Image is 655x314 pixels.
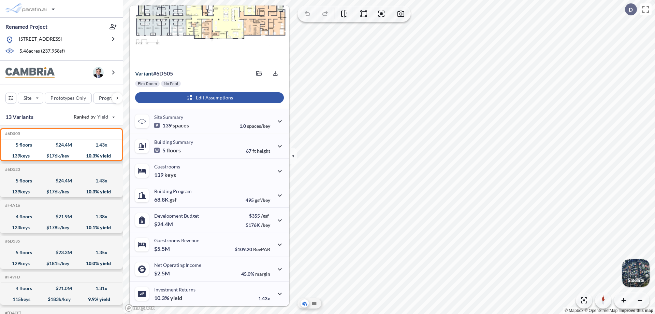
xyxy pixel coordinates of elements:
[135,70,173,77] p: # 6d505
[247,123,270,129] span: spaces/key
[261,213,269,219] span: /gsf
[235,246,270,252] p: $109.20
[154,245,171,252] p: $5.5M
[301,299,309,308] button: Aerial View
[125,304,155,312] a: Mapbox homepage
[135,92,284,103] button: Edit Assumptions
[154,221,174,228] p: $24.4M
[246,148,270,154] p: 67
[154,139,193,145] p: Building Summary
[4,275,20,279] h5: Click to copy the code
[310,299,318,308] button: Site Plan
[5,113,33,121] p: 13 Variants
[241,271,270,277] p: 45.0%
[4,203,20,208] h5: Click to copy the code
[622,259,650,287] img: Switcher Image
[622,259,650,287] button: Switcher ImageSatellite
[45,93,92,104] button: Prototypes Only
[19,47,65,55] p: 5.46 acres ( 237,958 sf)
[252,148,256,154] span: ft
[246,222,270,228] p: $176K
[154,270,171,277] p: $2.5M
[246,197,270,203] p: 495
[257,148,270,154] span: height
[154,114,183,120] p: Site Summary
[154,122,189,129] p: 139
[246,213,270,219] p: $355
[154,262,201,268] p: Net Operating Income
[154,147,181,154] p: 5
[19,36,62,44] p: [STREET_ADDRESS]
[584,308,617,313] a: OpenStreetMap
[97,113,108,120] span: Yield
[154,213,199,219] p: Development Budget
[24,95,31,101] p: Site
[154,164,180,169] p: Guestrooms
[138,81,157,86] p: Flex Room
[154,188,192,194] p: Building Program
[4,167,20,172] h5: Click to copy the code
[255,271,270,277] span: margin
[135,70,153,77] span: Variant
[154,196,177,203] p: 68.8K
[620,308,653,313] a: Improve this map
[255,197,270,203] span: gsf/key
[5,23,47,30] p: Renamed Project
[5,67,55,78] img: BrandImage
[239,123,270,129] p: 1.0
[93,67,104,78] img: user logo
[258,296,270,301] p: 1.43x
[4,239,20,244] h5: Click to copy the code
[628,277,644,283] p: Satellite
[68,111,119,122] button: Ranked by Yield
[154,237,199,243] p: Guestrooms Revenue
[253,246,270,252] span: RevPAR
[99,95,118,101] p: Program
[154,295,182,301] p: 10.3%
[50,95,86,101] p: Prototypes Only
[164,81,178,86] p: No Pool
[166,147,181,154] span: floors
[4,131,20,136] h5: Click to copy the code
[261,222,270,228] span: /key
[170,295,182,301] span: yield
[18,93,43,104] button: Site
[154,287,195,292] p: Investment Returns
[93,93,130,104] button: Program
[629,6,633,13] p: D
[170,196,177,203] span: gsf
[565,308,583,313] a: Mapbox
[164,172,176,178] span: keys
[173,122,189,129] span: spaces
[154,172,176,178] p: 139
